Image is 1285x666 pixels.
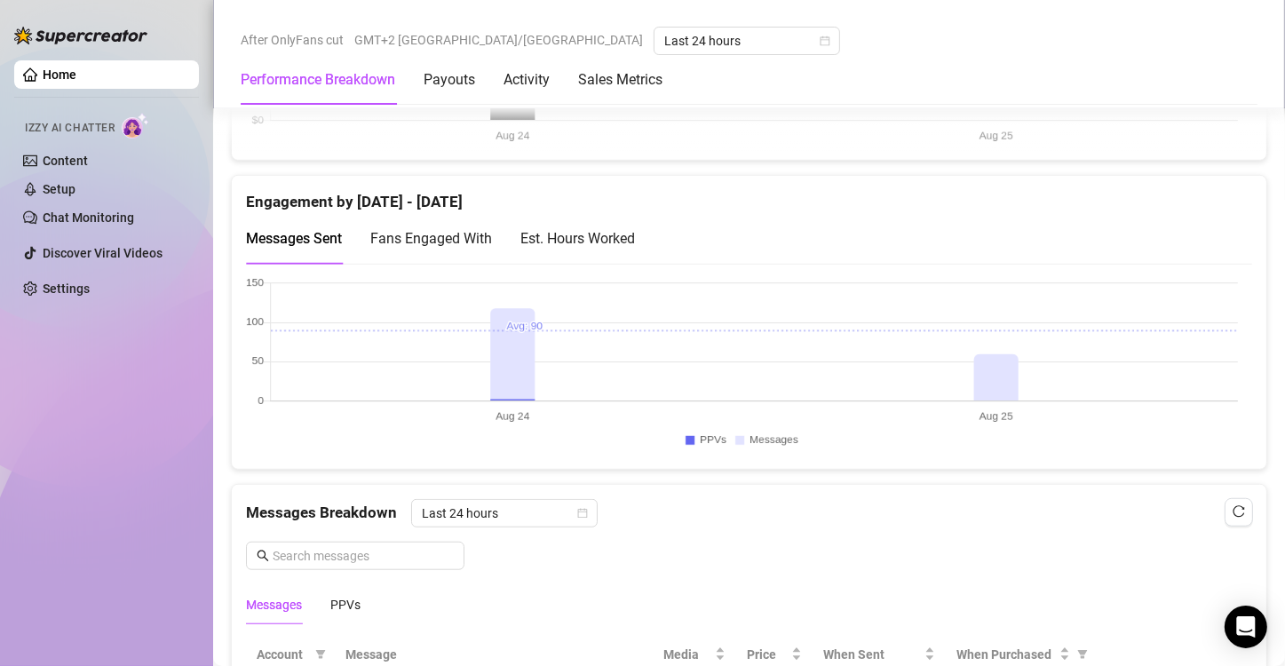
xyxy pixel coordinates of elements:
span: Messages Sent [246,230,342,247]
div: PPVs [330,595,361,614]
div: Sales Metrics [578,69,662,91]
span: Price [747,645,788,664]
div: Messages Breakdown [246,499,1252,527]
img: logo-BBDzfeDw.svg [14,27,147,44]
a: Settings [43,281,90,296]
img: AI Chatter [122,113,149,139]
span: Izzy AI Chatter [25,120,115,137]
input: Search messages [273,546,454,566]
span: GMT+2 [GEOGRAPHIC_DATA]/[GEOGRAPHIC_DATA] [354,27,643,53]
a: Chat Monitoring [43,210,134,225]
span: When Purchased [956,645,1056,664]
div: Est. Hours Worked [520,227,635,250]
span: Last 24 hours [422,500,587,527]
span: reload [1233,505,1245,518]
span: filter [1077,649,1088,660]
span: Account [257,645,308,664]
div: Open Intercom Messenger [1225,606,1267,648]
div: Activity [504,69,550,91]
span: Media [663,645,711,664]
a: Discover Viral Videos [43,246,163,260]
a: Setup [43,182,75,196]
span: search [257,550,269,562]
div: Messages [246,595,302,614]
div: Performance Breakdown [241,69,395,91]
a: Home [43,67,76,82]
span: Fans Engaged With [370,230,492,247]
span: After OnlyFans cut [241,27,344,53]
a: Content [43,154,88,168]
div: Payouts [424,69,475,91]
span: Last 24 hours [664,28,829,54]
span: When Sent [823,645,921,664]
span: calendar [577,508,588,519]
span: calendar [820,36,830,46]
span: filter [315,649,326,660]
div: Engagement by [DATE] - [DATE] [246,176,1252,214]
